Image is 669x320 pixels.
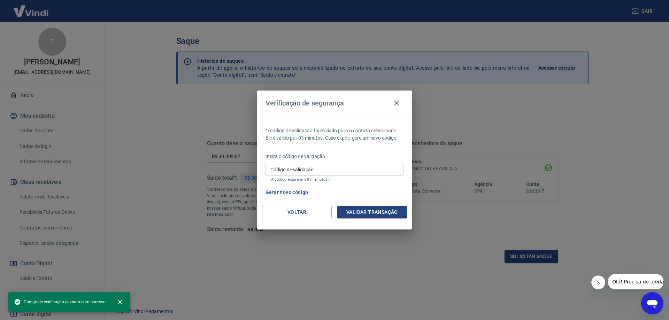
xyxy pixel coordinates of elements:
p: Insira o código de validação [266,153,403,160]
button: close [112,294,128,310]
span: Olá! Precisa de ajuda? [4,5,59,10]
p: O código de validação foi enviado para o contato selecionado. Ele é válido por 03 minutos. Caso e... [266,127,403,142]
button: Gerar novo código [263,186,311,199]
button: Voltar [262,206,332,219]
iframe: Fechar mensagem [591,275,605,289]
span: Código de verificação enviado com sucesso. [14,298,107,305]
button: Validar transação [337,206,407,219]
p: O código expira em 03 minutos. [270,177,399,182]
iframe: Botão para abrir a janela de mensagens [641,292,663,314]
iframe: Mensagem da empresa [608,274,663,289]
h4: Verificação de segurança [266,99,344,107]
